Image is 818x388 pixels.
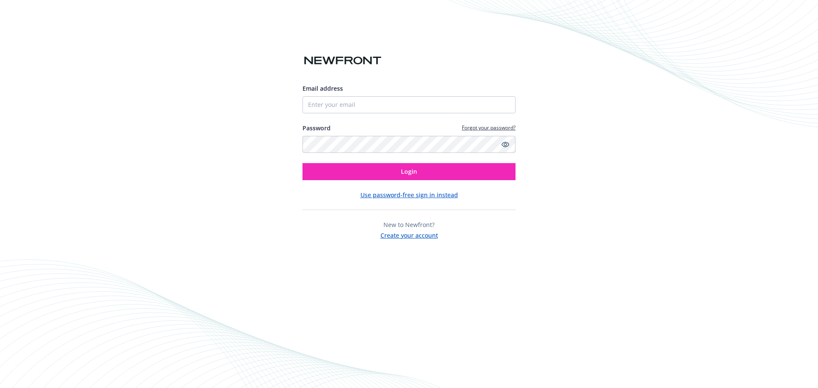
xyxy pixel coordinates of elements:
[401,167,417,175] span: Login
[302,163,516,180] button: Login
[380,229,438,240] button: Create your account
[302,84,343,92] span: Email address
[302,53,383,68] img: Newfront logo
[500,139,510,149] a: Show password
[462,124,516,131] a: Forgot your password?
[383,221,435,229] span: New to Newfront?
[302,96,516,113] input: Enter your email
[360,190,458,199] button: Use password-free sign in instead
[302,136,516,153] input: Enter your password
[302,124,331,132] label: Password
